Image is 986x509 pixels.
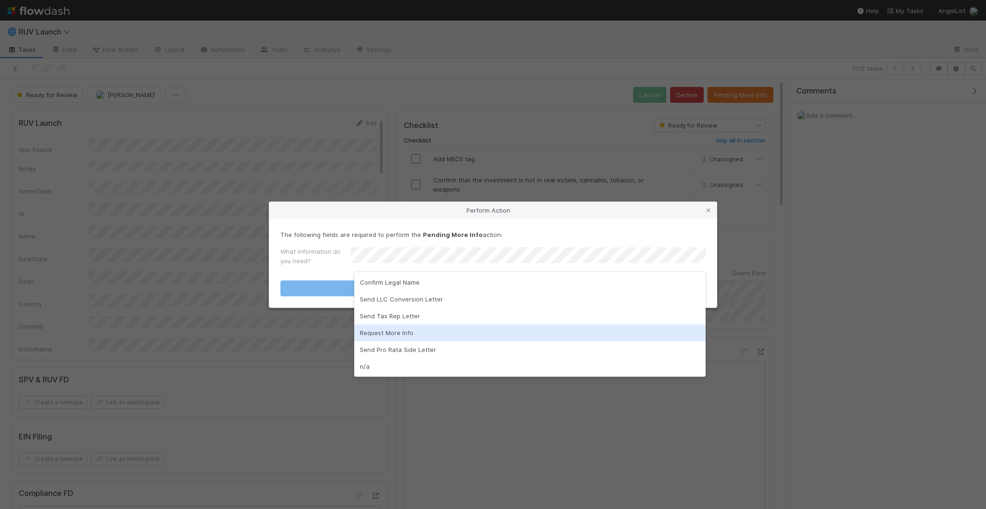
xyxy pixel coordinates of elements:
[354,358,706,375] div: n/a
[354,341,706,358] div: Send Pro Rata Side Letter
[280,230,706,239] p: The following fields are required to perform the action:
[354,308,706,324] div: Send Tax Rep Letter
[280,247,350,265] label: What information do you need?
[354,291,706,308] div: Send LLC Conversion Letter
[280,280,706,296] button: Pending More Info
[423,231,483,238] strong: Pending More Info
[354,274,706,291] div: Confirm Legal Name
[269,202,717,219] div: Perform Action
[354,324,706,341] div: Request More Info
